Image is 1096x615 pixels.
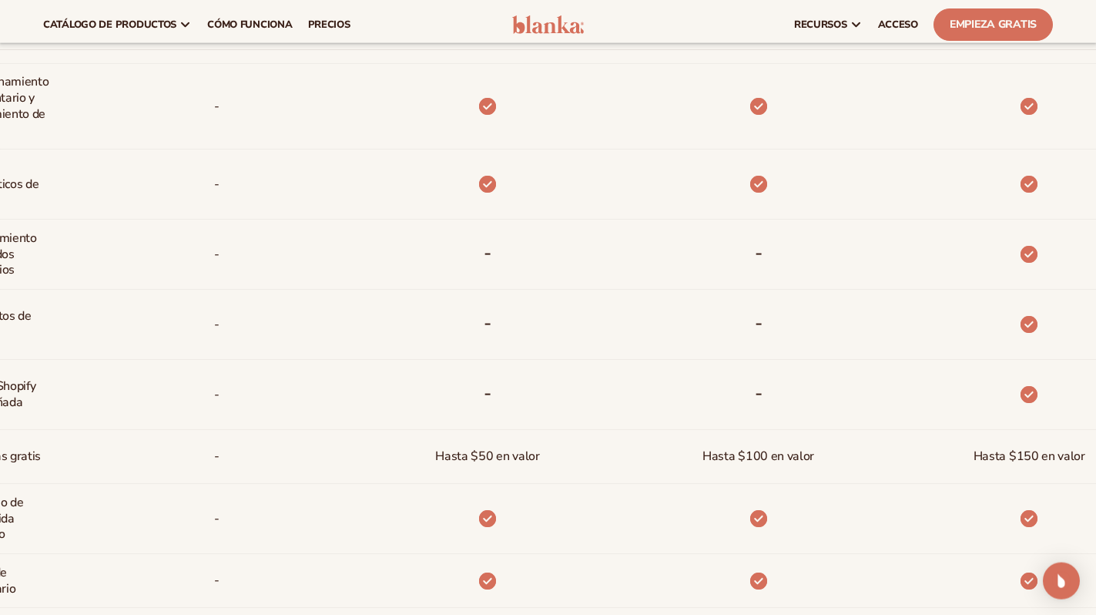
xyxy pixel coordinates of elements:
[484,381,491,405] font: -
[214,316,220,333] font: -
[1043,563,1080,600] div: Abrir Intercom Messenger
[702,448,814,465] font: Hasta $100 en valor
[214,386,220,403] font: -
[755,240,763,265] font: -
[214,510,220,527] font: -
[214,98,220,115] font: -
[484,311,491,335] font: -
[214,448,220,465] font: -
[214,176,220,193] font: -
[755,381,763,405] font: -
[214,572,220,589] font: -
[484,240,491,265] font: -
[974,448,1085,465] font: Hasta $150 en valor
[435,448,539,465] font: Hasta $50 en valor
[755,311,763,335] font: -
[214,246,220,263] font: -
